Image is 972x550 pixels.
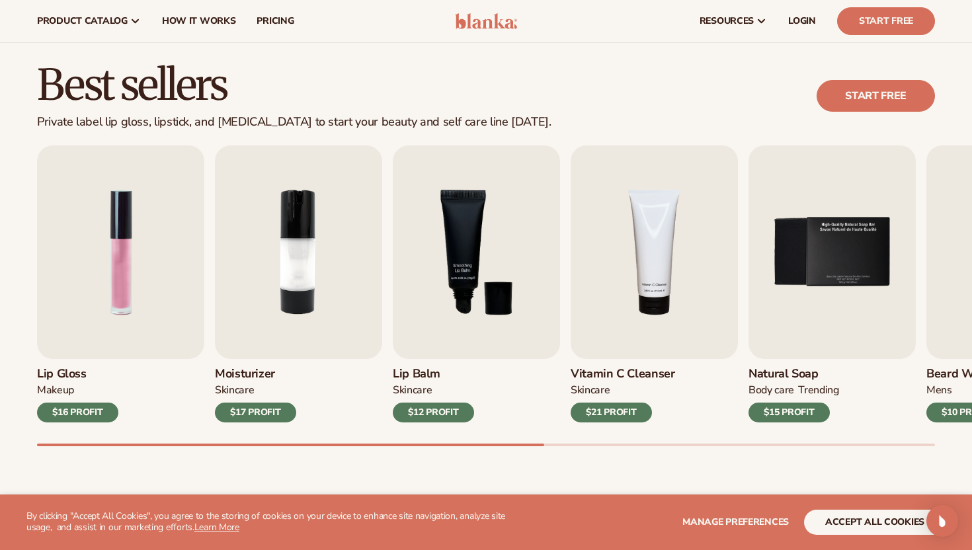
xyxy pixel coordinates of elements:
[837,7,935,35] a: Start Free
[37,16,128,26] span: product catalog
[455,13,518,29] img: logo
[926,505,958,537] div: Open Intercom Messenger
[37,367,118,381] h3: Lip Gloss
[571,367,675,381] h3: Vitamin C Cleanser
[37,115,551,130] div: Private label lip gloss, lipstick, and [MEDICAL_DATA] to start your beauty and self care line [DA...
[700,16,754,26] span: resources
[215,145,382,422] a: 2 / 9
[749,383,794,397] div: BODY Care
[571,145,738,422] a: 4 / 9
[817,80,935,112] a: Start free
[926,383,952,397] div: mens
[682,510,789,535] button: Manage preferences
[37,63,551,107] h2: Best sellers
[215,383,254,397] div: SKINCARE
[749,403,830,422] div: $15 PROFIT
[37,403,118,422] div: $16 PROFIT
[682,516,789,528] span: Manage preferences
[37,383,74,397] div: MAKEUP
[571,383,610,397] div: Skincare
[162,16,236,26] span: How It Works
[393,383,432,397] div: SKINCARE
[257,16,294,26] span: pricing
[393,367,474,381] h3: Lip Balm
[393,403,474,422] div: $12 PROFIT
[215,367,296,381] h3: Moisturizer
[798,383,838,397] div: TRENDING
[788,16,816,26] span: LOGIN
[571,403,652,422] div: $21 PROFIT
[393,145,560,422] a: 3 / 9
[749,145,916,422] a: 5 / 9
[749,367,839,381] h3: Natural Soap
[26,511,516,533] p: By clicking "Accept All Cookies", you agree to the storing of cookies on your device to enhance s...
[194,521,239,533] a: Learn More
[215,403,296,422] div: $17 PROFIT
[37,145,204,422] a: 1 / 9
[804,510,946,535] button: accept all cookies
